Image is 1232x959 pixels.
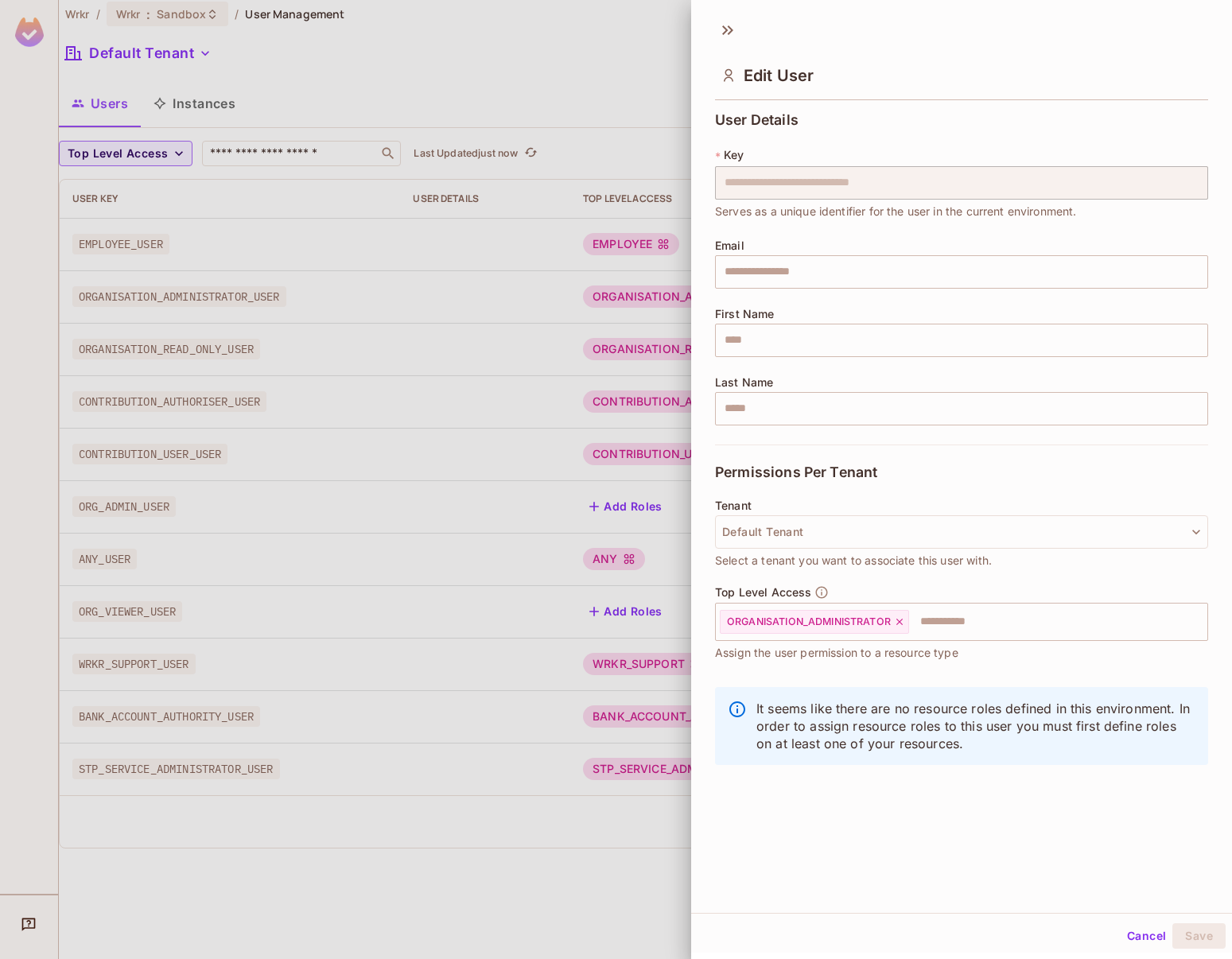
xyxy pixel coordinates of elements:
span: ORGANISATION_ADMINISTRATOR [727,615,891,628]
span: Assign the user permission to a resource type [715,644,958,662]
button: Cancel [1121,923,1172,949]
span: Last Name [715,376,773,389]
span: Edit User [744,66,814,85]
span: Tenant [715,499,752,512]
span: Key [724,149,744,161]
button: Save [1172,923,1226,949]
span: Select a tenant you want to associate this user with. [715,552,992,569]
button: Default Tenant [715,515,1208,549]
span: User Details [715,112,799,128]
span: Email [715,239,744,252]
p: It seems like there are no resource roles defined in this environment. In order to assign resourc... [756,700,1195,752]
div: ORGANISATION_ADMINISTRATOR [720,610,909,634]
span: Top Level Access [715,586,811,599]
span: Serves as a unique identifier for the user in the current environment. [715,203,1077,220]
span: First Name [715,308,775,320]
span: Permissions Per Tenant [715,464,877,480]
button: Open [1199,619,1203,623]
